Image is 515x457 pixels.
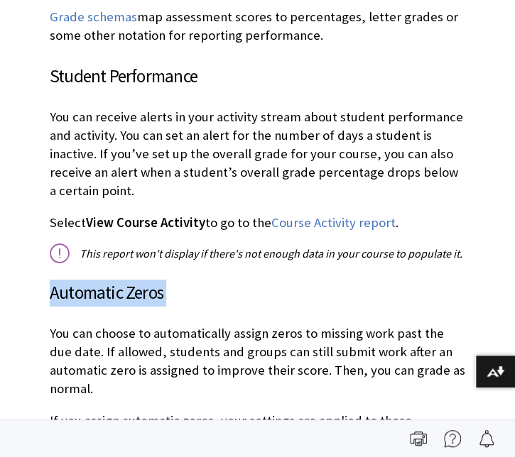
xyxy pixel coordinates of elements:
[50,214,465,232] p: Select to go to the .
[50,63,465,90] h3: Student Performance
[50,8,465,45] p: map assessment scores to percentages, letter grades or some other notation for reporting performa...
[50,9,137,26] a: Grade schemas
[444,430,461,447] img: More help
[50,280,465,307] h3: Automatic Zeros
[478,430,495,447] img: Follow this page
[271,214,396,231] a: Course Activity report
[50,412,465,448] p: If you assign automatic zeros, your settings are applied to these gradable items:
[86,214,205,231] span: View Course Activity
[50,108,465,201] p: You can receive alerts in your activity stream about student performance and activity. You can se...
[410,430,427,447] img: Print
[50,324,465,399] p: You can choose to automatically assign zeros to missing work past the due date. If allowed, stude...
[50,246,465,261] p: This report won't display if there's not enough data in your course to populate it.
